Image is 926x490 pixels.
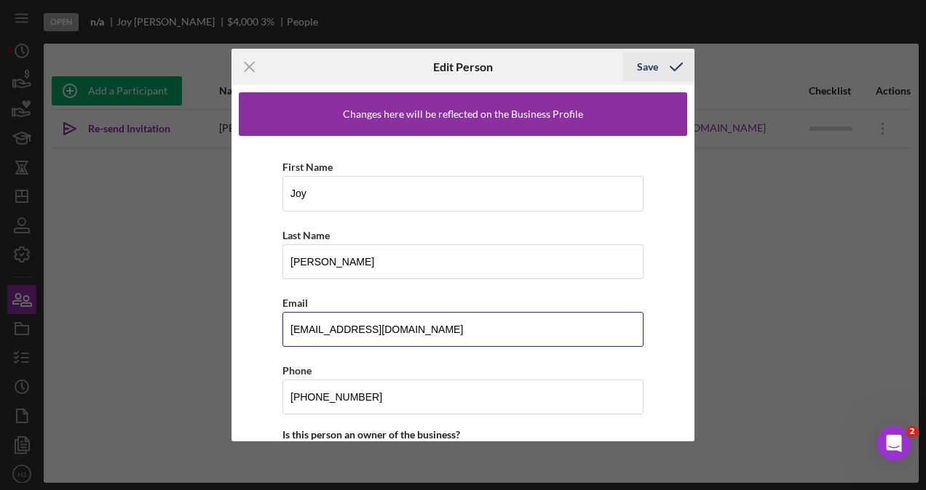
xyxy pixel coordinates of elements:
label: Email [282,297,308,309]
span: 2 [906,426,918,438]
label: Last Name [282,229,330,241]
div: Changes here will be reflected on the Business Profile [343,108,583,120]
div: Save [637,52,658,81]
h6: Edit Person [433,60,493,73]
label: Phone [282,364,312,377]
div: Is this person an owner of the business? [282,429,644,441]
label: First Name [282,161,333,173]
iframe: Intercom live chat [876,426,911,461]
button: Save [622,52,694,81]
